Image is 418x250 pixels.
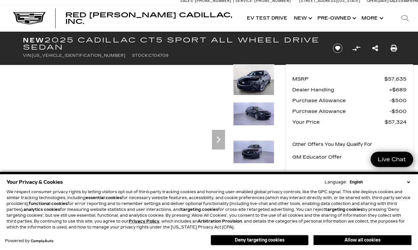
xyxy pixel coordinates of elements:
[351,43,361,53] button: Compare Vehicle
[390,96,407,105] span: $500
[233,102,274,126] img: New 2025 Black Raven Cadillac Sport image 2
[291,5,314,31] a: New
[212,130,225,149] div: Next
[13,12,46,24] img: Cadillac Dark Logo with Cadillac White Text
[292,96,390,105] span: Purchase Allowance
[389,85,407,94] span: $689
[29,201,68,206] strong: functional cookies
[32,53,125,58] span: [US_VEHICLE_IDENTIFICATION_NUMBER]
[5,239,54,243] div: Powered by
[292,85,407,94] a: Dealer Handling $689
[313,235,411,245] button: Allow all cookies
[292,74,384,84] span: MSRP
[348,179,411,185] select: Language Select
[292,152,392,162] span: GM Educator Offer
[292,107,407,116] a: Purchase Allowance $500
[358,5,385,31] button: More
[372,44,378,53] a: Share this New 2025 Cadillac CT5 Sport All Wheel Drive Sedan
[65,11,232,25] span: Red [PERSON_NAME] Cadillac, Inc.
[292,85,389,94] span: Dealer Handling
[31,239,54,243] a: ComplyAuto
[292,140,372,149] p: Other Offers You May Qualify For
[7,178,63,187] span: Your Privacy & Cookies
[292,152,407,162] a: GM Educator Offer $500
[325,180,347,184] div: Language:
[233,140,274,164] img: New 2025 Black Raven Cadillac Sport image 3
[292,96,407,105] a: Purchase Allowance $500
[86,195,122,200] strong: essential cookies
[325,207,362,212] strong: targeting cookies
[23,64,217,210] iframe: Interactive Walkaround/Photo gallery of the vehicle/product
[181,207,218,212] strong: targeting cookies
[23,37,322,51] h1: 2025 Cadillac CT5 Sport All Wheel Drive Sedan
[391,44,397,53] a: Print this New 2025 Cadillac CT5 Sport All Wheel Drive Sedan
[7,189,411,230] p: We respect consumer privacy rights by letting visitors opt out of third-party tracking cookies an...
[384,74,407,84] span: $57,635
[330,43,345,54] button: Save vehicle
[65,12,237,25] a: Red [PERSON_NAME] Cadillac, Inc.
[132,53,149,58] span: Stock:
[390,107,407,116] span: $500
[314,5,358,31] a: Pre-Owned
[198,219,242,224] strong: Arbitration Provision
[292,107,390,116] span: Purchase Allowance
[371,152,413,167] a: Live Chat
[375,156,409,163] span: Live Chat
[292,74,407,84] a: MSRP $57,635
[244,5,291,31] a: EV Test Drive
[24,207,60,212] strong: analytics cookies
[129,219,159,224] a: Privacy Policy
[385,117,407,127] span: $57,324
[233,64,274,95] img: New 2025 Black Raven Cadillac Sport image 1
[292,117,385,127] span: Your Price
[149,53,169,58] span: C104709
[211,235,309,245] button: Deny targeting cookies
[23,36,44,44] strong: New
[292,117,407,127] a: Your Price $57,324
[23,53,32,58] span: VIN:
